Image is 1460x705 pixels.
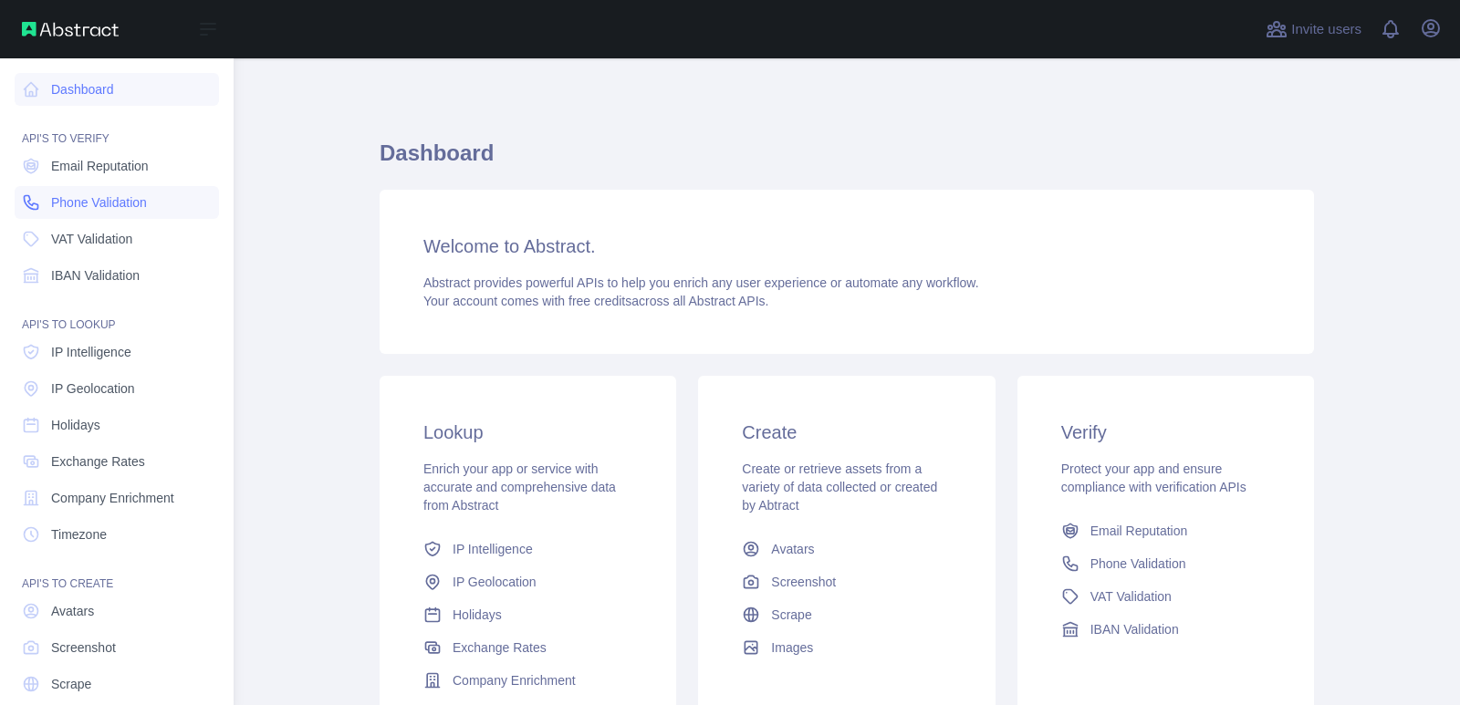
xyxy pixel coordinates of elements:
button: Invite users [1262,15,1365,44]
a: IP Geolocation [416,565,640,598]
a: Email Reputation [1054,514,1277,547]
a: Holidays [416,598,640,631]
span: IP Intelligence [51,343,131,361]
a: Company Enrichment [416,664,640,697]
span: Scrape [771,606,811,624]
span: Invite users [1291,19,1361,40]
a: Scrape [15,668,219,700]
span: IBAN Validation [51,266,140,285]
span: IP Geolocation [51,379,135,398]
span: Holidays [51,416,100,434]
span: Enrich your app or service with accurate and comprehensive data from Abstract [423,461,616,513]
a: Phone Validation [1054,547,1277,580]
span: IBAN Validation [1090,620,1179,638]
span: Phone Validation [51,193,147,212]
a: IP Geolocation [15,372,219,405]
span: Avatars [51,602,94,620]
span: VAT Validation [51,230,132,248]
h3: Verify [1061,420,1270,445]
h3: Lookup [423,420,632,445]
a: Exchange Rates [416,631,640,664]
span: Screenshot [771,573,836,591]
span: Avatars [771,540,814,558]
span: free credits [568,294,631,308]
span: Email Reputation [1090,522,1188,540]
span: Create or retrieve assets from a variety of data collected or created by Abtract [742,461,937,513]
div: API'S TO CREATE [15,555,219,591]
span: VAT Validation [1090,587,1172,606]
a: VAT Validation [1054,580,1277,613]
a: Holidays [15,409,219,441]
span: Scrape [51,675,91,693]
a: Phone Validation [15,186,219,219]
img: Abstract API [22,22,119,36]
h3: Welcome to Abstract. [423,233,1270,259]
span: Images [771,638,813,657]
a: Images [735,631,958,664]
a: Scrape [735,598,958,631]
span: Abstract provides powerful APIs to help you enrich any user experience or automate any workflow. [423,275,979,290]
span: Company Enrichment [453,671,576,689]
span: Protect your app and ensure compliance with verification APIs [1061,461,1246,494]
div: API'S TO LOOKUP [15,295,219,332]
h3: Create [742,420,951,445]
span: IP Geolocation [453,573,537,591]
span: Company Enrichment [51,489,174,507]
a: Screenshot [15,631,219,664]
a: Company Enrichment [15,482,219,514]
a: Avatars [15,595,219,627]
a: IBAN Validation [15,259,219,292]
a: IP Intelligence [15,336,219,368]
a: VAT Validation [15,223,219,255]
a: IP Intelligence [416,533,640,565]
a: IBAN Validation [1054,613,1277,646]
span: Exchange Rates [453,638,547,657]
a: Avatars [735,533,958,565]
span: Timezone [51,525,107,544]
span: Exchange Rates [51,452,145,471]
span: Screenshot [51,638,116,657]
a: Timezone [15,518,219,551]
span: Your account comes with across all Abstract APIs. [423,294,768,308]
a: Email Reputation [15,150,219,182]
div: API'S TO VERIFY [15,109,219,146]
a: Dashboard [15,73,219,106]
a: Exchange Rates [15,445,219,478]
span: IP Intelligence [453,540,533,558]
h1: Dashboard [380,139,1314,182]
span: Email Reputation [51,157,149,175]
span: Holidays [453,606,502,624]
a: Screenshot [735,565,958,598]
span: Phone Validation [1090,555,1186,573]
